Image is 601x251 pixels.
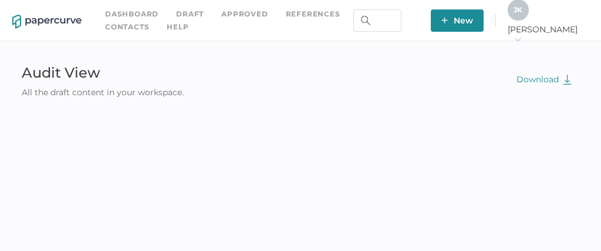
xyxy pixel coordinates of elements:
[286,8,340,21] a: References
[508,24,589,45] span: [PERSON_NAME]
[176,8,204,21] a: Draft
[221,8,268,21] a: Approved
[12,15,82,29] img: papercurve-logo-colour.7244d18c.svg
[105,21,149,34] a: Contacts
[9,86,197,99] div: All the draft content in your workspace.
[516,74,572,85] span: Download
[514,5,522,14] span: J K
[441,9,473,32] span: New
[563,74,572,85] img: download-green.2f70a7b3.svg
[167,21,188,34] div: help
[514,35,522,43] i: arrow_right
[353,9,401,32] input: Search Workspace
[105,8,158,21] a: Dashboard
[361,16,370,25] img: search.bf03fe8b.svg
[431,9,484,32] button: New
[505,68,583,91] button: Download
[9,60,197,86] div: Audit View
[441,17,448,24] img: plus-white.e19ec114.svg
